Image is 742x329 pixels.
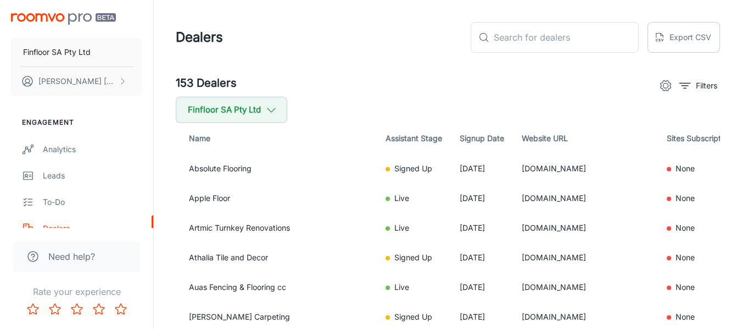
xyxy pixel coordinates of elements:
[11,13,116,25] img: Roomvo PRO Beta
[377,154,451,183] td: Signed Up
[88,298,110,320] button: Rate 4 star
[9,285,144,298] p: Rate your experience
[110,298,132,320] button: Rate 5 star
[66,298,88,320] button: Rate 3 star
[513,213,658,243] td: [DOMAIN_NAME]
[176,97,287,123] button: Finfloor SA Pty Ltd
[43,170,142,182] div: Leads
[451,123,513,154] th: Signup Date
[176,123,377,154] th: Name
[176,243,377,272] td: Athalia Tile and Decor
[43,222,142,235] div: Dealers
[11,67,142,96] button: [PERSON_NAME] [PERSON_NAME]
[451,154,513,183] td: [DATE]
[451,243,513,272] td: [DATE]
[677,77,720,94] button: filter
[176,272,377,302] td: Auas Fencing & Flooring cc
[11,38,142,66] button: Finfloor SA Pty Ltd
[451,272,513,302] td: [DATE]
[176,183,377,213] td: Apple Floor
[494,22,639,53] input: Search for dealers
[176,213,377,243] td: Artmic Turnkey Renovations
[377,243,451,272] td: Signed Up
[513,243,658,272] td: [DOMAIN_NAME]
[176,154,377,183] td: Absolute Flooring
[377,213,451,243] td: Live
[23,46,91,58] p: Finfloor SA Pty Ltd
[451,183,513,213] td: [DATE]
[176,27,223,47] h1: Dealers
[648,22,720,53] button: Export CSV
[377,272,451,302] td: Live
[513,272,658,302] td: [DOMAIN_NAME]
[513,183,658,213] td: [DOMAIN_NAME]
[377,123,451,154] th: Assistant Stage
[43,143,142,155] div: Analytics
[451,213,513,243] td: [DATE]
[513,154,658,183] td: [DOMAIN_NAME]
[48,250,95,263] span: Need help?
[377,183,451,213] td: Live
[696,80,717,92] p: Filters
[22,298,44,320] button: Rate 1 star
[176,75,237,92] h5: 153 Dealers
[43,196,142,208] div: To-do
[44,298,66,320] button: Rate 2 star
[513,123,658,154] th: Website URL
[655,75,677,97] button: settings
[38,75,116,87] p: [PERSON_NAME] [PERSON_NAME]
